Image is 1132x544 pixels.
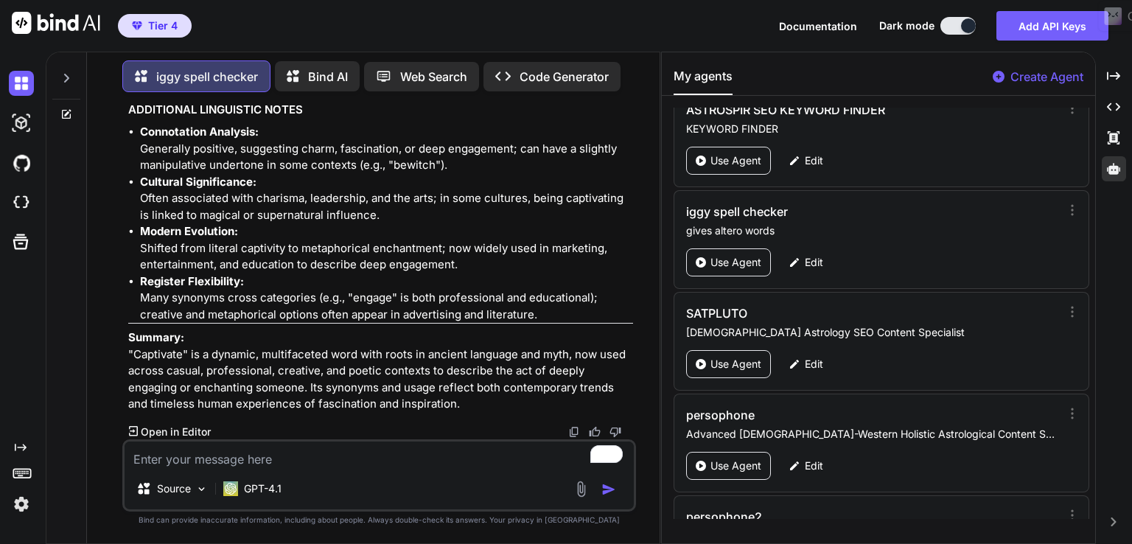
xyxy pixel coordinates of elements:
p: Use Agent [710,458,761,473]
p: Open in Editor [141,425,211,439]
h3: iggy spell checker [686,203,948,220]
button: My agents [674,67,733,95]
p: Use Agent [710,153,761,168]
p: GPT-4.1 [244,481,282,496]
img: GPT-4.1 [223,481,238,496]
p: gives altero words [686,223,1060,238]
p: Create Agent [1010,68,1083,86]
button: Documentation [779,18,857,34]
img: darkAi-studio [9,111,34,136]
li: Many synonyms cross categories (e.g., "engage" is both professional and educational); creative an... [140,273,633,324]
p: Bind can provide inaccurate information, including about people. Always double-check its answers.... [122,515,636,526]
span: Tier 4 [148,18,178,33]
p: Use Agent [710,357,761,372]
img: cloudideIcon [9,190,34,215]
img: premium [132,21,142,30]
img: Bind AI [12,12,100,34]
img: like [589,426,601,438]
p: iggy spell checker [156,68,258,86]
strong: Cultural Significance: [140,175,256,189]
li: Often associated with charisma, leadership, and the arts; in some cultures, being captivating is ... [140,174,633,224]
h3: persophone2 [686,508,948,526]
li: Shifted from literal captivity to metaphorical enchantment; now widely used in marketing, enterta... [140,223,633,273]
h3: persophone [686,406,948,424]
p: Code Generator [520,68,609,86]
p: KEYWORD FINDER [686,122,1060,136]
button: Add API Keys [996,11,1108,41]
p: Edit [805,458,823,473]
img: settings [9,492,34,517]
p: "Captivate" is a dynamic, multifaceted word with roots in ancient language and myth, now used acr... [128,329,633,413]
p: Bind AI [308,68,348,86]
strong: Summary: [128,330,184,344]
textarea: To enrich screen reader interactions, please activate Accessibility in Grammarly extension settings [125,442,634,468]
p: Use Agent [710,255,761,270]
button: premiumTier 4 [118,14,192,38]
p: Web Search [400,68,467,86]
img: attachment [573,481,590,498]
p: [DEMOGRAPHIC_DATA] Astrology SEO Content Specialist [686,325,1060,340]
p: Advanced [DEMOGRAPHIC_DATA]-Western Holistic Astrological Content Specialist [686,427,1060,442]
img: dislike [609,426,621,438]
p: Source [157,481,191,496]
strong: Modern Evolution: [140,224,238,238]
img: icon [601,482,616,497]
li: Generally positive, suggesting charm, fascination, or deep engagement; can have a slightly manipu... [140,124,633,174]
h3: ASTROSPIR SEO KEYWORD FINDER [686,101,948,119]
strong: Register Flexibility: [140,274,244,288]
p: Edit [805,255,823,270]
img: darkChat [9,71,34,96]
img: githubDark [9,150,34,175]
h3: SATPLUTO [686,304,948,322]
h3: ADDITIONAL LINGUISTIC NOTES [128,102,633,119]
strong: Connotation Analysis: [140,125,259,139]
p: Edit [805,357,823,372]
span: Documentation [779,20,857,32]
img: copy [568,426,580,438]
img: Pick Models [195,483,208,495]
span: Dark mode [879,18,934,33]
p: Edit [805,153,823,168]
